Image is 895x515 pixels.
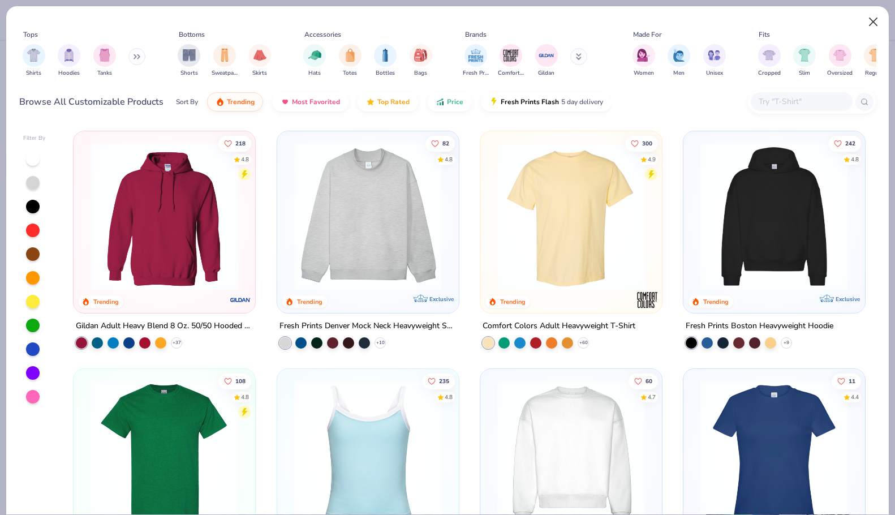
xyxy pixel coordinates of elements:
span: Exclusive [836,295,860,303]
img: Shorts Image [183,49,196,62]
img: Women Image [637,49,650,62]
button: filter button [864,44,887,78]
button: Like [832,374,861,389]
img: Comfort Colors Image [502,47,519,64]
img: Tanks Image [98,49,111,62]
div: Sort By [176,97,198,107]
span: Most Favorited [292,97,340,106]
span: Trending [227,97,255,106]
span: Top Rated [377,97,410,106]
div: filter for Women [632,44,655,78]
img: Men Image [673,49,685,62]
span: Oversized [827,69,853,78]
div: filter for Tanks [93,44,116,78]
span: 5 day delivery [561,96,603,109]
div: filter for Fresh Prints [463,44,489,78]
span: Fresh Prints Flash [501,97,559,106]
button: Fresh Prints Flash5 day delivery [481,92,612,111]
button: Trending [207,92,263,111]
div: Made For [633,29,661,40]
button: filter button [535,44,558,78]
button: Like [828,135,861,151]
img: Oversized Image [833,49,846,62]
div: Brands [465,29,487,40]
img: Totes Image [344,49,356,62]
div: Accessories [304,29,341,40]
span: Sweatpants [212,69,238,78]
span: 82 [442,140,449,146]
div: filter for Cropped [758,44,781,78]
div: 4.8 [851,155,859,164]
button: filter button [463,44,489,78]
span: Men [673,69,685,78]
div: filter for Bottles [374,44,397,78]
img: 91acfc32-fd48-4d6b-bdad-a4c1a30ac3fc [695,143,854,290]
img: a90f7c54-8796-4cb2-9d6e-4e9644cfe0fe [447,143,606,290]
div: filter for Bags [410,44,432,78]
span: Women [634,69,654,78]
span: Unisex [706,69,723,78]
button: filter button [668,44,690,78]
button: Like [425,135,454,151]
span: Exclusive [429,295,454,303]
button: filter button [58,44,80,78]
img: 01756b78-01f6-4cc6-8d8a-3c30c1a0c8ac [85,143,244,290]
div: filter for Gildan [535,44,558,78]
span: Fresh Prints [463,69,489,78]
div: filter for Shorts [178,44,200,78]
input: Try "T-Shirt" [758,95,845,108]
div: filter for Hats [303,44,326,78]
img: Regular Image [869,49,882,62]
div: Filter By [23,134,46,143]
div: Fresh Prints Boston Heavyweight Hoodie [686,319,833,333]
img: e55d29c3-c55d-459c-bfd9-9b1c499ab3c6 [651,143,810,290]
img: Bottles Image [379,49,391,62]
span: + 60 [579,340,587,346]
img: Fresh Prints Image [467,47,484,64]
img: Bags Image [414,49,427,62]
span: Shirts [26,69,41,78]
span: Bags [414,69,427,78]
span: Regular [865,69,885,78]
button: Most Favorited [272,92,348,111]
div: filter for Hoodies [58,44,80,78]
div: 4.8 [444,155,452,164]
button: Price [427,92,472,111]
img: f5d85501-0dbb-4ee4-b115-c08fa3845d83 [289,143,447,290]
div: filter for Sweatpants [212,44,238,78]
span: Tanks [97,69,112,78]
span: Skirts [252,69,267,78]
button: filter button [23,44,45,78]
div: Fits [759,29,770,40]
button: Like [421,374,454,389]
span: 300 [642,140,652,146]
span: Comfort Colors [498,69,524,78]
button: filter button [498,44,524,78]
img: Slim Image [798,49,811,62]
button: filter button [93,44,116,78]
span: + 9 [784,340,789,346]
button: filter button [410,44,432,78]
span: 235 [438,379,449,384]
button: filter button [178,44,200,78]
img: TopRated.gif [366,97,375,106]
img: Comfort Colors logo [636,289,659,311]
div: Fresh Prints Denver Mock Neck Heavyweight Sweatshirt [279,319,457,333]
img: trending.gif [216,97,225,106]
span: 218 [235,140,246,146]
div: Tops [23,29,38,40]
span: Hoodies [58,69,80,78]
button: filter button [339,44,362,78]
div: 4.8 [444,393,452,402]
div: filter for Slim [793,44,816,78]
button: Like [218,374,251,389]
img: Gildan Image [538,47,555,64]
button: Top Rated [358,92,418,111]
div: 4.9 [648,155,656,164]
img: Hoodies Image [63,49,75,62]
span: Price [447,97,463,106]
img: flash.gif [489,97,498,106]
span: 242 [845,140,855,146]
img: Gildan logo [230,289,252,311]
button: filter button [212,44,238,78]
